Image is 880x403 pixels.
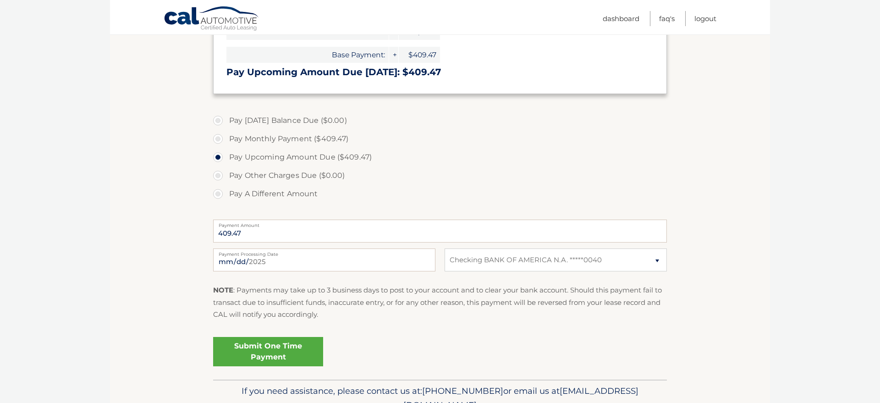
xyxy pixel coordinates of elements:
[213,130,667,148] label: Pay Monthly Payment ($409.47)
[213,220,667,243] input: Payment Amount
[213,220,667,227] label: Payment Amount
[213,337,323,366] a: Submit One Time Payment
[389,47,398,63] span: +
[603,11,639,26] a: Dashboard
[422,386,503,396] span: [PHONE_NUMBER]
[213,185,667,203] label: Pay A Different Amount
[213,286,233,294] strong: NOTE
[213,148,667,166] label: Pay Upcoming Amount Due ($409.47)
[213,111,667,130] label: Pay [DATE] Balance Due ($0.00)
[213,166,667,185] label: Pay Other Charges Due ($0.00)
[213,248,435,271] input: Payment Date
[226,47,389,63] span: Base Payment:
[659,11,675,26] a: FAQ's
[213,248,435,256] label: Payment Processing Date
[213,284,667,320] p: : Payments may take up to 3 business days to post to your account and to clear your bank account....
[164,6,260,33] a: Cal Automotive
[399,47,440,63] span: $409.47
[226,66,654,78] h3: Pay Upcoming Amount Due [DATE]: $409.47
[694,11,716,26] a: Logout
